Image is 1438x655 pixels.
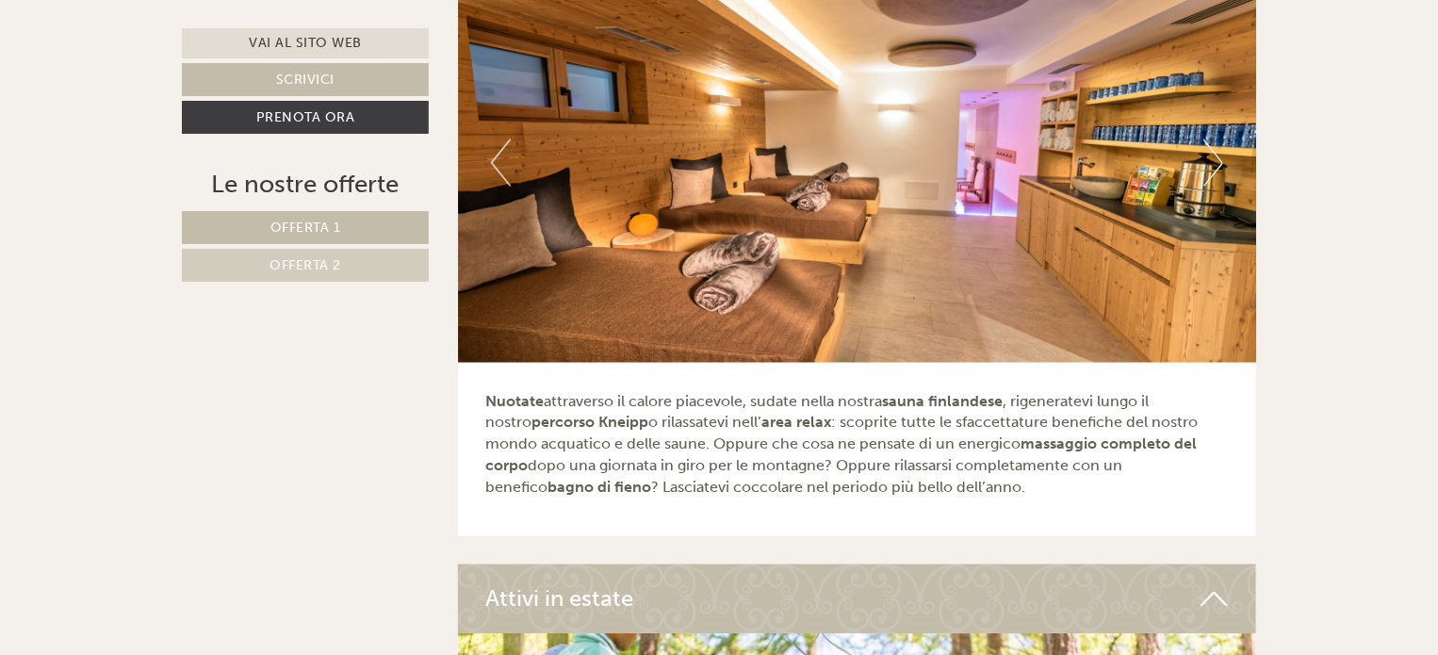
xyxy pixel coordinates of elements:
[458,565,1257,634] div: Attivi in estate
[182,63,429,96] a: Scrivici
[647,497,744,530] button: Invia
[491,139,511,187] button: Previous
[486,392,545,410] strong: Nuotate
[548,478,652,496] strong: bagno di fieno
[270,257,341,273] span: Offerta 2
[1203,139,1223,187] button: Next
[28,91,297,105] small: 15:13
[182,28,429,58] a: Vai al sito web
[337,14,406,46] div: [DATE]
[486,391,1229,499] p: attraverso il calore piacevole, sudate nella nostra , rigeneratevi lungo il nostro o rilassatevi ...
[28,55,297,70] div: Hotel [GEOGRAPHIC_DATA]
[762,413,832,431] strong: area relax
[182,101,429,134] a: Prenota ora
[14,51,306,108] div: Buon giorno, come possiamo aiutarla?
[270,220,341,236] span: Offerta 1
[182,167,429,202] div: Le nostre offerte
[883,392,1004,410] strong: sauna finlandese
[532,413,649,431] strong: percorso Kneipp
